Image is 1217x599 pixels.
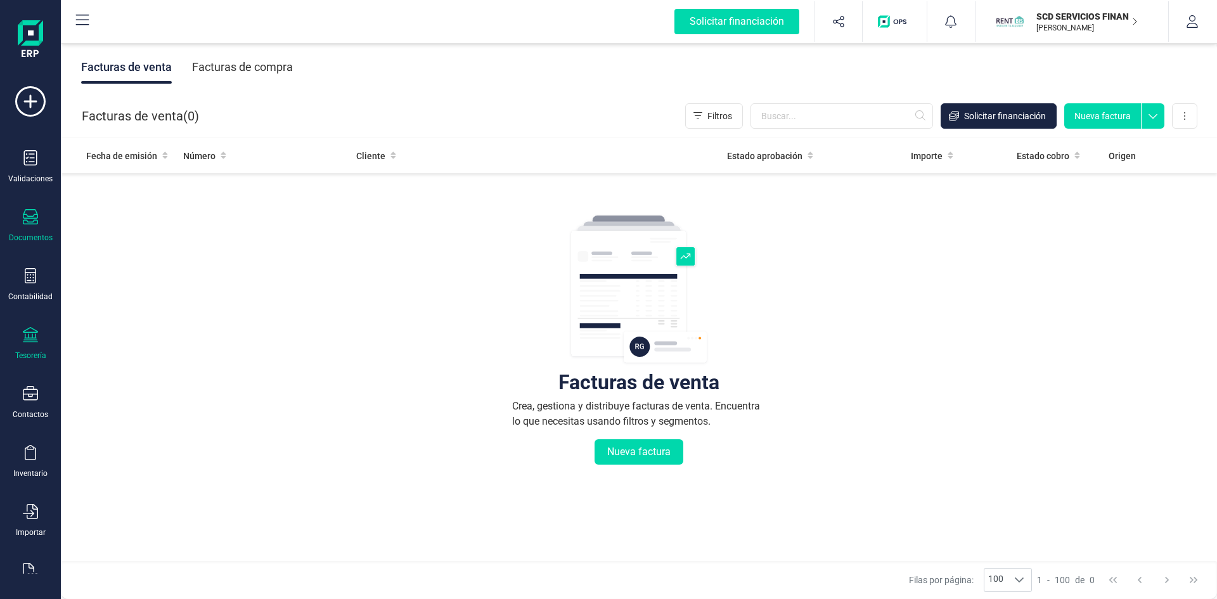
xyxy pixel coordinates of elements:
div: Facturas de venta [558,376,719,389]
span: Estado aprobación [727,150,802,162]
div: Tesorería [15,351,46,361]
div: - [1037,574,1095,586]
button: Next Page [1155,568,1179,592]
button: SCSCD SERVICIOS FINANCIEROS SL[PERSON_NAME] [991,1,1153,42]
span: 0 [188,107,195,125]
span: Filtros [707,110,732,122]
div: Documentos [9,233,53,243]
span: 100 [1055,574,1070,586]
span: Cliente [356,150,385,162]
button: Solicitar financiación [659,1,815,42]
span: 0 [1090,574,1095,586]
span: Fecha de emisión [86,150,157,162]
div: Solicitar financiación [674,9,799,34]
img: Logo de OPS [878,15,911,28]
img: Logo Finanedi [18,20,43,61]
input: Buscar... [750,103,933,129]
button: Filtros [685,103,743,129]
span: Número [183,150,216,162]
button: Previous Page [1128,568,1152,592]
span: 1 [1037,574,1042,586]
div: Contabilidad [8,292,53,302]
div: Inventario [13,468,48,479]
span: de [1075,574,1085,586]
span: Solicitar financiación [964,110,1046,122]
div: Importar [16,527,46,538]
button: Last Page [1182,568,1206,592]
div: Contactos [13,409,48,420]
button: Nueva factura [1064,103,1141,129]
span: 100 [984,569,1007,591]
div: Validaciones [8,174,53,184]
span: Estado cobro [1017,150,1069,162]
p: [PERSON_NAME] [1036,23,1138,33]
img: SC [996,8,1024,35]
button: Logo de OPS [870,1,919,42]
div: Crea, gestiona y distribuye facturas de venta. Encuentra lo que necesitas usando filtros y segmen... [512,399,766,429]
div: Facturas de compra [192,51,293,84]
p: SCD SERVICIOS FINANCIEROS SL [1036,10,1138,23]
button: Nueva factura [595,439,683,465]
span: Origen [1109,150,1136,162]
button: First Page [1101,568,1125,592]
div: Facturas de venta [81,51,172,84]
img: img-empty-table.svg [569,214,709,366]
button: Solicitar financiación [941,103,1057,129]
div: Filas por página: [909,568,1032,592]
span: Importe [911,150,943,162]
div: Facturas de venta ( ) [82,103,199,129]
